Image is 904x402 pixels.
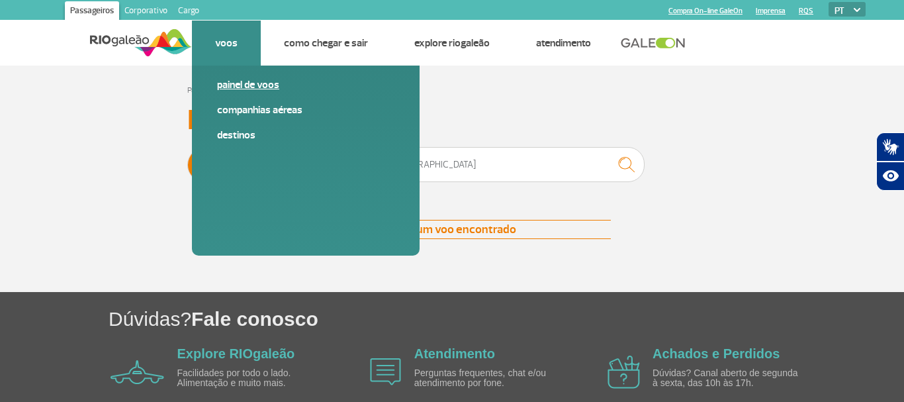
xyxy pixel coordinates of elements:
input: Voo, cidade ou cia aérea [380,147,645,182]
img: airplane icon [370,358,401,385]
h1: Dúvidas? [109,305,904,332]
div: Nenhum voo encontrado [293,220,611,239]
a: Imprensa [756,7,786,15]
a: Página Inicial [187,85,228,95]
a: Explore RIOgaleão [177,346,295,361]
h3: Painel de Voos [187,104,717,137]
a: Atendimento [536,36,591,50]
button: Abrir tradutor de língua de sinais. [876,132,904,162]
a: Atendimento [414,346,495,361]
img: airplane icon [608,356,640,389]
a: Compra On-line GaleOn [668,7,743,15]
p: Facilidades por todo o lado. Alimentação e muito mais. [177,368,330,389]
a: RQS [799,7,813,15]
button: Abrir recursos assistivos. [876,162,904,191]
a: Voos [215,36,238,50]
span: Fale conosco [191,308,318,330]
a: Painel de voos [217,77,394,92]
a: Corporativo [119,1,173,23]
a: Explore RIOgaleão [414,36,490,50]
p: Dúvidas? Canal aberto de segunda à sexta, das 10h às 17h. [653,368,805,389]
a: Como chegar e sair [284,36,368,50]
a: Companhias Aéreas [217,103,394,117]
a: Destinos [217,128,394,142]
a: Achados e Perdidos [653,346,780,361]
p: Perguntas frequentes, chat e/ou atendimento por fone. [414,368,566,389]
img: airplane icon [111,360,164,384]
a: Passageiros [65,1,119,23]
div: Plugin de acessibilidade da Hand Talk. [876,132,904,191]
a: Cargo [173,1,204,23]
